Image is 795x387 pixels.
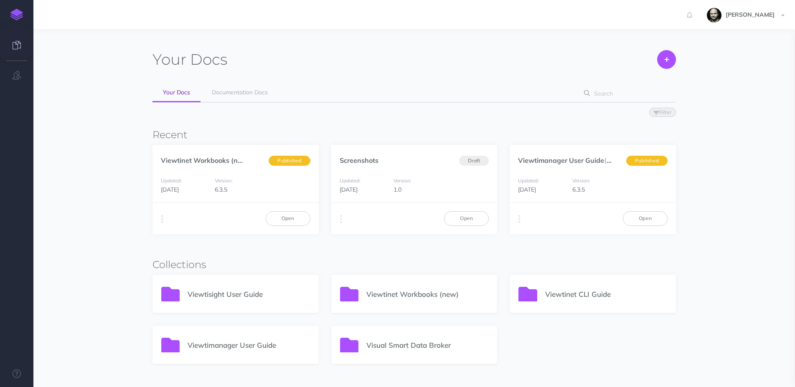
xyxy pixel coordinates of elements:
span: [DATE] [518,186,536,193]
small: Updated: [518,177,539,184]
i: More actions [340,213,342,225]
span: 6.3.5 [215,186,227,193]
span: Your Docs [163,89,190,96]
span: 6.3.5 [572,186,585,193]
small: Updated: [161,177,182,184]
i: More actions [161,213,163,225]
img: icon-folder.svg [340,287,359,301]
img: fYsxTL7xyiRwVNfLOwtv2ERfMyxBnxhkboQPdXU4.jpeg [707,8,721,23]
a: Open [623,211,668,225]
a: Viewtinet Workbooks (n... [161,156,243,164]
p: Viewtimanager User Guide [188,339,310,351]
img: logo-mark.svg [10,9,23,20]
span: 1.0 [394,186,401,193]
span: Documentation Docs [212,89,268,96]
a: Documentation Docs [201,83,278,102]
small: Updated: [340,177,361,184]
a: Open [444,211,489,225]
p: Visual Smart Data Broker [366,339,489,351]
p: Viewtisight User Guide [188,288,310,300]
small: Version: [394,177,411,184]
h3: Collections [152,259,676,270]
img: icon-folder.svg [161,338,180,352]
input: Search [592,86,663,101]
h1: Docs [152,50,227,69]
span: Your [152,50,186,68]
p: Viewtinet Workbooks (new) [366,288,489,300]
img: icon-folder.svg [340,338,359,352]
img: icon-folder.svg [161,287,180,301]
button: Filter [649,108,676,117]
a: Open [266,211,310,225]
span: [PERSON_NAME] [721,11,779,18]
span: (en) [604,156,617,164]
img: icon-folder.svg [518,287,537,301]
h3: Recent [152,129,676,140]
small: Version: [572,177,590,184]
i: More actions [518,213,521,225]
p: Viewtinet CLI Guide [545,288,668,300]
span: [DATE] [161,186,179,193]
a: Screenshots [340,156,378,164]
a: Viewtimanager User Guide(en) [518,156,617,164]
small: Version: [215,177,233,184]
span: [DATE] [340,186,358,193]
a: Your Docs [152,83,201,102]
